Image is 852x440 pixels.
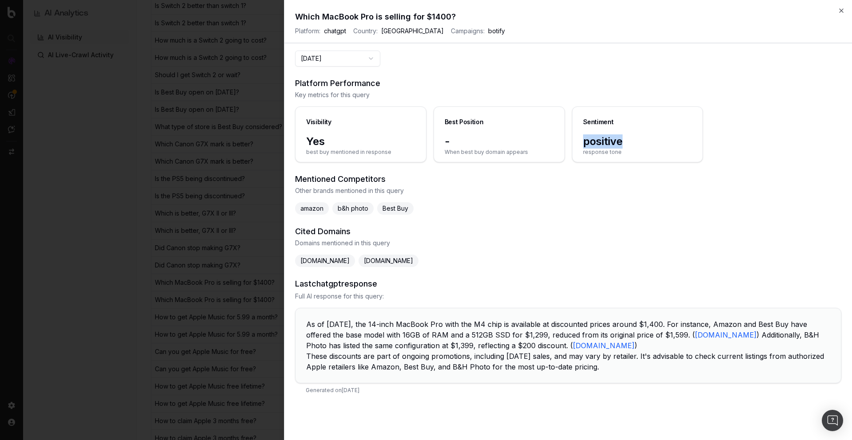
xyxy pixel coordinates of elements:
p: These discounts are part of ongoing promotions, including [DATE] sales, and may vary by retailer.... [306,351,830,372]
span: Other brands mentioned in this query [295,186,841,195]
span: [GEOGRAPHIC_DATA] [381,27,444,35]
div: Visibility [306,118,331,126]
span: [DOMAIN_NAME] [295,255,355,267]
span: Yes [306,134,415,149]
span: chatgpt [324,27,346,35]
div: Generated on [DATE] [295,383,841,401]
span: botify [488,27,505,35]
span: When best buy domain appears [445,149,554,156]
span: b&h photo [332,202,374,215]
span: response tone [583,149,692,156]
span: [DOMAIN_NAME] [359,255,418,267]
a: [DOMAIN_NAME] [695,330,757,339]
span: Full AI response for this query: [295,292,841,301]
span: Best Buy [377,202,414,215]
a: [DOMAIN_NAME] [573,341,635,350]
span: Platform: [295,27,320,35]
h2: Which MacBook Pro is selling for $1400? [295,11,841,23]
h3: Last chatgpt response [295,278,841,290]
div: Best Position [445,118,483,126]
span: amazon [295,202,329,215]
span: positive [583,134,692,149]
span: Country: [353,27,378,35]
p: As of [DATE], the 14-inch MacBook Pro with the M4 chip is available at discounted prices around $... [306,319,830,351]
span: best buy mentioned in response [306,149,415,156]
span: - [445,134,554,149]
h3: Mentioned Competitors [295,173,841,185]
div: Sentiment [583,118,614,126]
span: Domains mentioned in this query [295,239,841,247]
span: Key metrics for this query [295,90,841,99]
h3: Platform Performance [295,77,841,90]
h3: Cited Domains [295,225,841,238]
span: Campaigns: [451,27,485,35]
